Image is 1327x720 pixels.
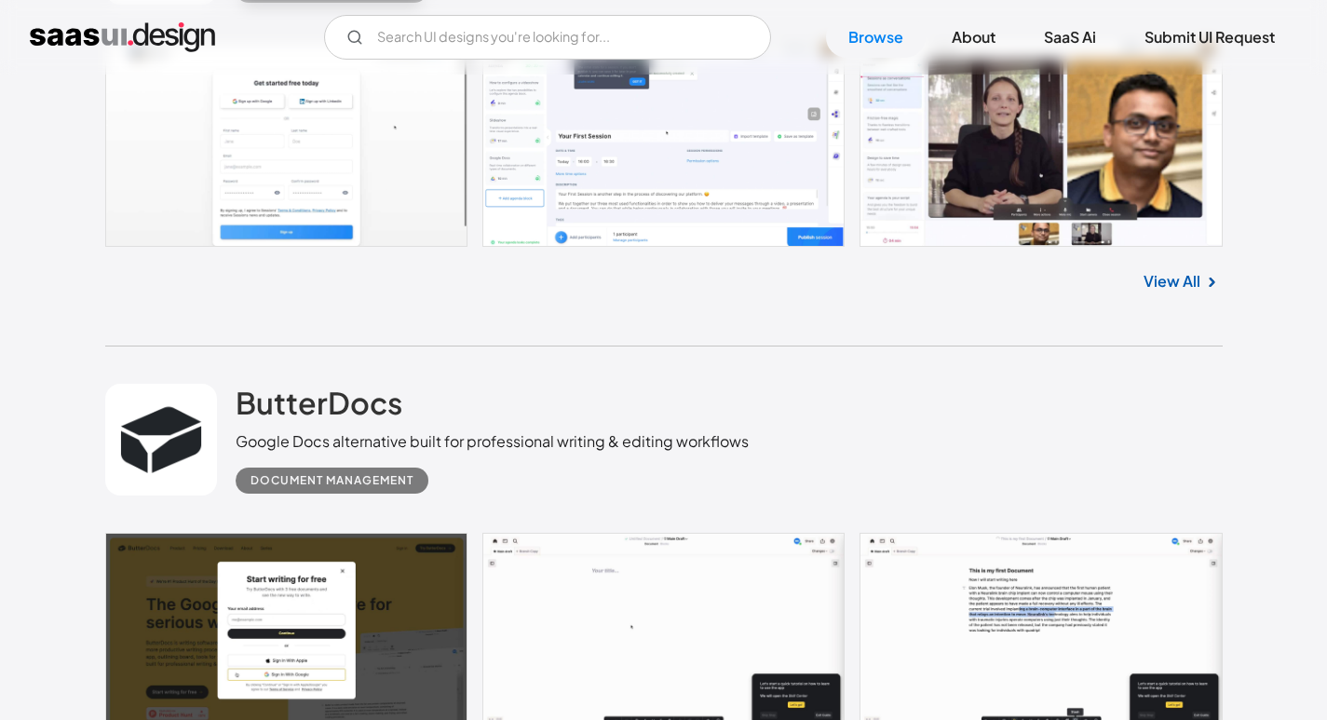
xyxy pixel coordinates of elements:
a: Submit UI Request [1122,17,1297,58]
a: home [30,22,215,52]
a: About [929,17,1018,58]
form: Email Form [324,15,771,60]
h2: ButterDocs [236,384,402,421]
input: Search UI designs you're looking for... [324,15,771,60]
a: View All [1144,270,1200,292]
div: Google Docs alternative built for professional writing & editing workflows [236,430,749,453]
a: SaaS Ai [1022,17,1118,58]
div: Document Management [251,469,413,492]
a: Browse [826,17,926,58]
a: ButterDocs [236,384,402,430]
